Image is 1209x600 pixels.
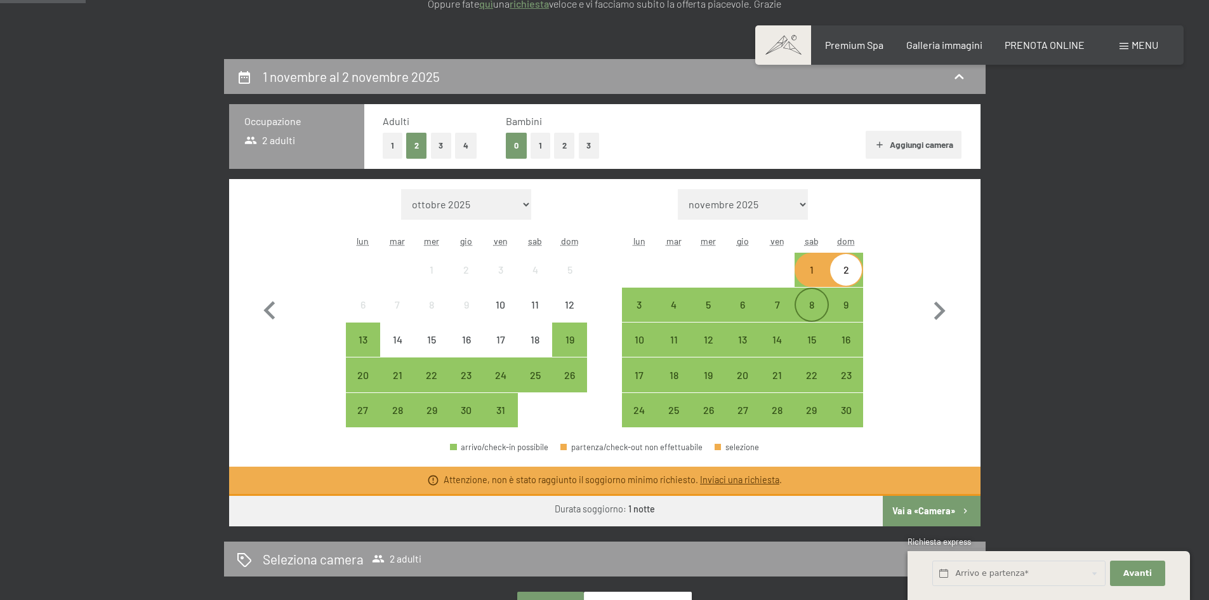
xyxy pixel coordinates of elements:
[390,236,405,246] abbr: martedì
[622,393,656,427] div: arrivo/check-in possibile
[380,288,414,322] div: arrivo/check-in non effettuabile
[555,503,655,516] div: Durata soggiorno:
[449,393,484,427] div: Thu Oct 30 2025
[460,236,472,246] abbr: giovedì
[380,357,414,392] div: Tue Oct 21 2025
[725,393,760,427] div: Thu Nov 27 2025
[622,323,656,357] div: arrivo/check-in possibile
[553,335,585,366] div: 19
[692,405,724,437] div: 26
[449,357,484,392] div: Thu Oct 23 2025
[658,405,690,437] div: 25
[346,323,380,357] div: arrivo/check-in possibile
[380,323,414,357] div: arrivo/check-in non effettuabile
[372,552,421,565] span: 2 adulti
[484,253,518,287] div: Fri Oct 03 2025
[416,370,447,402] div: 22
[519,335,551,366] div: 18
[414,288,449,322] div: Wed Oct 08 2025
[760,357,794,392] div: Fri Nov 21 2025
[552,288,586,322] div: arrivo/check-in non effettuabile
[451,370,482,402] div: 23
[829,357,863,392] div: arrivo/check-in possibile
[623,370,655,402] div: 17
[691,323,725,357] div: arrivo/check-in possibile
[830,405,862,437] div: 30
[519,300,551,331] div: 11
[692,300,724,331] div: 5
[727,405,758,437] div: 27
[691,357,725,392] div: Wed Nov 19 2025
[416,335,447,366] div: 15
[518,323,552,357] div: Sat Oct 18 2025
[727,370,758,402] div: 20
[691,393,725,427] div: Wed Nov 26 2025
[795,253,829,287] div: Sat Nov 01 2025
[658,300,690,331] div: 4
[414,253,449,287] div: Wed Oct 01 2025
[633,236,645,246] abbr: lunedì
[380,393,414,427] div: Tue Oct 28 2025
[805,236,819,246] abbr: sabato
[380,393,414,427] div: arrivo/check-in possibile
[725,288,760,322] div: arrivo/check-in possibile
[795,357,829,392] div: arrivo/check-in possibile
[346,288,380,322] div: arrivo/check-in non effettuabile
[622,393,656,427] div: Mon Nov 24 2025
[346,323,380,357] div: Mon Oct 13 2025
[416,265,447,297] div: 1
[519,370,551,402] div: 25
[866,131,961,159] button: Aggiungi camera
[553,300,585,331] div: 12
[725,323,760,357] div: arrivo/check-in possibile
[518,288,552,322] div: arrivo/check-in non effettuabile
[691,393,725,427] div: arrivo/check-in possibile
[449,357,484,392] div: arrivo/check-in possibile
[531,133,550,159] button: 1
[449,323,484,357] div: arrivo/check-in non effettuabile
[829,393,863,427] div: Sun Nov 30 2025
[380,288,414,322] div: Tue Oct 07 2025
[518,357,552,392] div: arrivo/check-in possibile
[381,300,413,331] div: 7
[484,393,518,427] div: Fri Oct 31 2025
[622,323,656,357] div: Mon Nov 10 2025
[622,288,656,322] div: arrivo/check-in possibile
[449,393,484,427] div: arrivo/check-in possibile
[727,300,758,331] div: 6
[906,39,982,51] span: Galleria immagini
[622,357,656,392] div: Mon Nov 17 2025
[761,300,793,331] div: 7
[657,288,691,322] div: arrivo/check-in possibile
[552,288,586,322] div: Sun Oct 12 2025
[700,474,779,485] a: Inviaci una richiesta
[725,357,760,392] div: arrivo/check-in possibile
[628,503,655,514] b: 1 notte
[485,300,517,331] div: 10
[796,370,828,402] div: 22
[795,288,829,322] div: Sat Nov 08 2025
[760,393,794,427] div: arrivo/check-in possibile
[657,393,691,427] div: Tue Nov 25 2025
[414,357,449,392] div: arrivo/check-in possibile
[518,253,552,287] div: arrivo/check-in non effettuabile
[725,357,760,392] div: Thu Nov 20 2025
[883,496,980,526] button: Vai a «Camera»
[347,405,379,437] div: 27
[449,288,484,322] div: Thu Oct 09 2025
[760,393,794,427] div: Fri Nov 28 2025
[760,323,794,357] div: Fri Nov 14 2025
[1123,568,1152,579] span: Avanti
[658,370,690,402] div: 18
[528,236,542,246] abbr: sabato
[347,335,379,366] div: 13
[484,393,518,427] div: arrivo/check-in possibile
[829,253,863,287] div: arrivo/check-in possibile
[484,323,518,357] div: Fri Oct 17 2025
[825,39,883,51] a: Premium Spa
[727,335,758,366] div: 13
[561,236,579,246] abbr: domenica
[701,236,716,246] abbr: mercoledì
[449,323,484,357] div: Thu Oct 16 2025
[552,253,586,287] div: Sun Oct 05 2025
